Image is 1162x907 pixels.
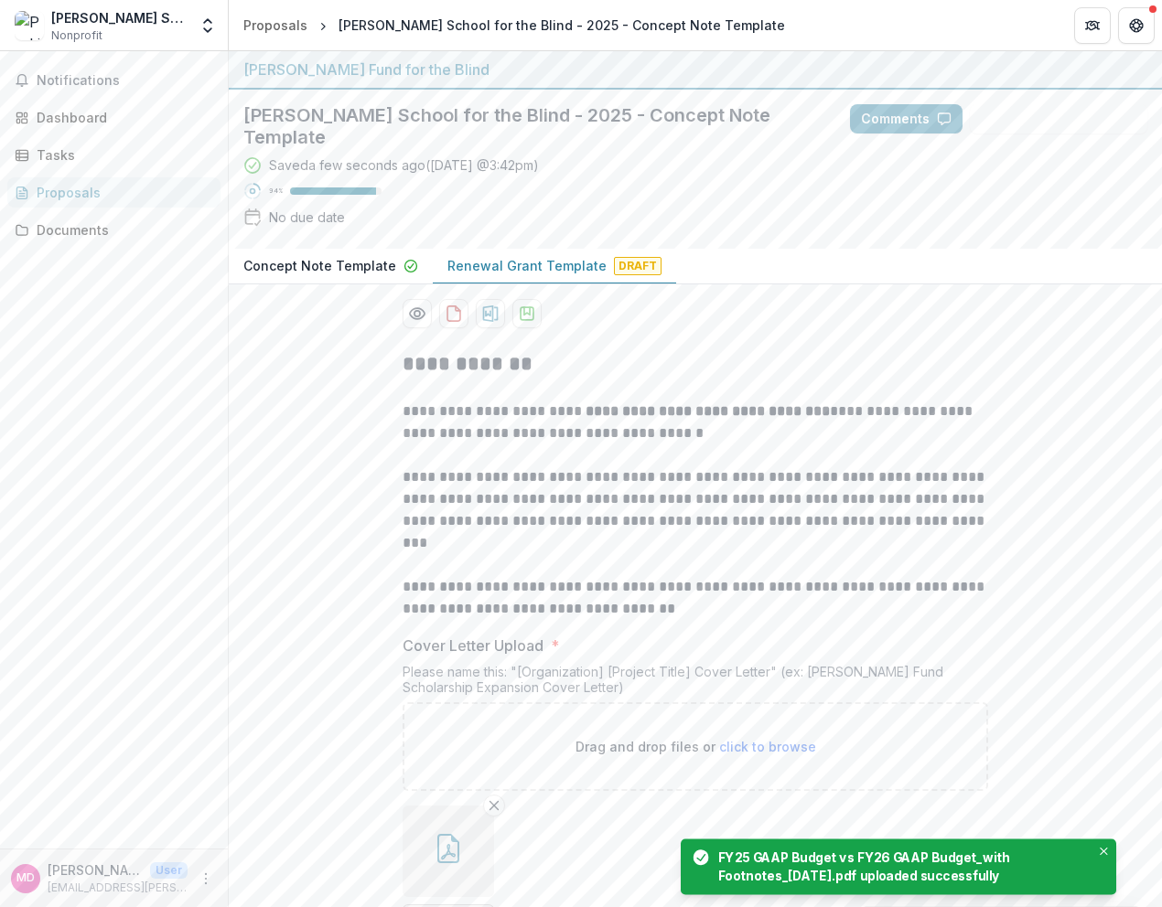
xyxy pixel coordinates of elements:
[635,827,1162,907] div: Notifications-bottom-right
[483,795,505,816] button: Remove File
[236,12,315,38] a: Proposals
[51,27,102,44] span: Nonprofit
[7,215,221,245] a: Documents
[269,155,539,175] div: Saved a few seconds ago ( [DATE] @ 3:42pm )
[195,7,221,44] button: Open entity switcher
[970,104,1147,133] button: Answer Suggestions
[236,12,792,38] nav: breadcrumb
[1074,7,1111,44] button: Partners
[614,257,662,275] span: Draft
[269,185,283,197] p: 94 %
[718,848,1085,886] div: FY25 GAAP Budget vs FY26 GAAP Budget_with Footnotes_[DATE].pdf uploaded successfully
[7,177,221,208] a: Proposals
[48,880,188,896] p: [EMAIL_ADDRESS][PERSON_NAME][PERSON_NAME][DOMAIN_NAME]
[269,208,345,227] div: No due date
[16,872,35,884] div: Masha Devoe
[403,635,543,656] p: Cover Letter Upload
[339,16,785,35] div: [PERSON_NAME] School for the Blind - 2025 - Concept Note Template
[1094,842,1113,860] button: Close
[719,739,816,754] span: click to browse
[37,220,206,240] div: Documents
[439,299,468,328] button: download-proposal
[7,140,221,170] a: Tasks
[195,868,217,890] button: More
[15,11,44,40] img: Perkins School for the Blind
[476,299,505,328] button: download-proposal
[150,862,188,879] p: User
[48,860,143,880] p: [PERSON_NAME]
[243,256,396,275] p: Concept Note Template
[1118,7,1155,44] button: Get Help
[243,104,821,148] h2: [PERSON_NAME] School for the Blind - 2025 - Concept Note Template
[7,102,221,133] a: Dashboard
[243,59,1147,80] div: [PERSON_NAME] Fund for the Blind
[243,16,307,35] div: Proposals
[37,145,206,165] div: Tasks
[37,73,213,89] span: Notifications
[850,104,963,133] button: Comments
[512,299,542,328] button: download-proposal
[403,299,432,328] button: Preview 5004f6e5-b9e0-4eed-877e-fac4c3373229-1.pdf
[37,183,206,202] div: Proposals
[447,256,607,275] p: Renewal Grant Template
[576,737,816,756] p: Drag and drop files or
[403,664,988,702] div: Please name this: "[Organization] [Project Title] Cover Letter" (ex: [PERSON_NAME] Fund Scholarsh...
[37,108,206,127] div: Dashboard
[7,66,221,95] button: Notifications
[51,8,188,27] div: [PERSON_NAME] School for the Blind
